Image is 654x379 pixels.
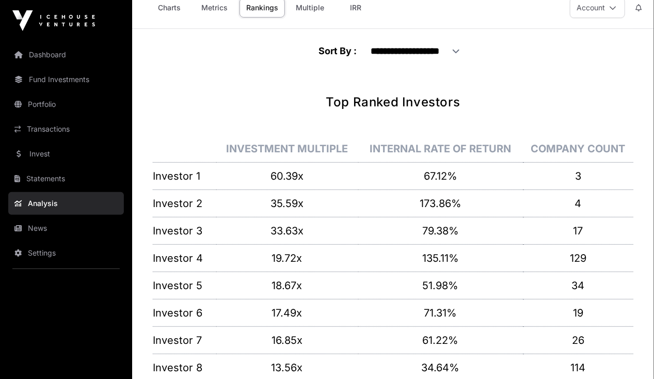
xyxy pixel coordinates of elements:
p: Investor 6 [153,306,216,320]
p: 35.59x [216,196,358,211]
a: Portfolio [8,93,124,116]
p: Investor 2 [153,196,216,211]
p: 71.31% [358,306,523,320]
p: 173.86% [358,196,523,211]
h1: Top Ranked Investors [153,94,633,110]
p: 18.67x [216,278,358,293]
p: 33.63x [216,224,358,238]
a: Transactions [8,118,124,140]
p: 17 [523,224,633,238]
p: 61.22% [358,333,523,348]
a: Statements [8,167,124,190]
p: 19.72x [216,251,358,265]
a: Fund Investments [8,68,124,91]
a: Settings [8,242,124,264]
p: 4 [523,196,633,211]
p: Investor 5 [153,278,216,293]
th: Investment Multiple [216,135,358,163]
p: 60.39x [216,169,358,183]
p: 135.11% [358,251,523,265]
a: Dashboard [8,43,124,66]
p: Investor 8 [153,360,216,375]
p: Investor 3 [153,224,216,238]
p: 67.12% [358,169,523,183]
p: 13.56x [216,360,358,375]
p: 51.98% [358,278,523,293]
p: 114 [523,360,633,375]
a: Invest [8,143,124,165]
p: 34.64% [358,360,523,375]
p: 26 [523,333,633,348]
a: News [8,217,124,240]
p: 34 [523,278,633,293]
th: Internal Rate of Return [358,135,523,163]
iframe: Chat Widget [602,329,654,379]
p: Investor 7 [153,333,216,348]
p: 3 [523,169,633,183]
p: 19 [523,306,633,320]
p: Sort By : [318,44,357,58]
p: 17.49x [216,306,358,320]
img: Icehouse Ventures Logo [12,10,95,31]
p: 79.38% [358,224,523,238]
p: 129 [523,251,633,265]
p: 16.85x [216,333,358,348]
a: Analysis [8,192,124,215]
p: Investor 4 [153,251,216,265]
th: Company Count [523,135,633,163]
p: Investor 1 [153,169,216,183]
